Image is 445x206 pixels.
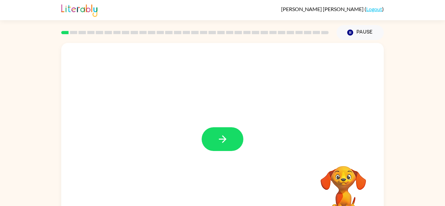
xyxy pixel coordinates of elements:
[337,25,384,40] button: Pause
[61,3,97,17] img: Literably
[366,6,382,12] a: Logout
[281,6,365,12] span: [PERSON_NAME] [PERSON_NAME]
[281,6,384,12] div: ( )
